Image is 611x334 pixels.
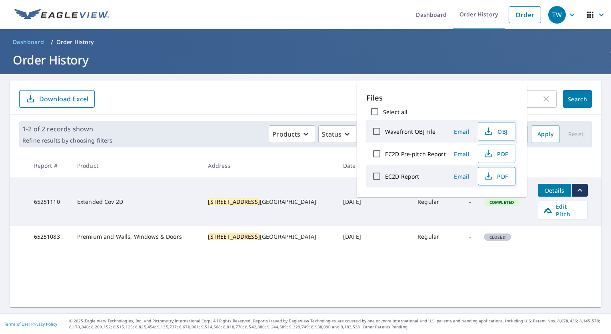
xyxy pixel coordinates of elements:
label: Select all [383,108,407,116]
button: Email [449,125,475,138]
button: Apply [531,125,560,143]
span: Email [452,128,471,135]
button: Status [318,125,356,143]
button: PDF [478,145,515,163]
button: Search [563,90,592,108]
span: Edit Pitch [543,203,583,218]
p: Status [322,129,341,139]
button: Download Excel [19,90,95,108]
span: Completed [485,199,519,205]
img: EV Logo [14,9,109,21]
span: Search [569,95,585,103]
td: 65251083 [28,226,71,247]
p: | [4,322,57,326]
td: [DATE] [337,177,371,226]
td: - [450,177,477,226]
div: [GEOGRAPHIC_DATA] [208,233,330,241]
a: Edit Pitch [538,201,588,220]
li: / [51,37,53,47]
td: Premium and Walls, Windows & Doors [71,226,202,247]
a: Privacy Policy [31,321,57,327]
mark: [STREET_ADDRESS] [208,233,260,240]
span: Email [452,150,471,158]
td: - [450,226,477,247]
span: Apply [537,129,553,139]
label: EC2D Report [385,173,419,180]
span: PDF [483,171,509,181]
a: Dashboard [10,36,48,48]
button: OBJ [478,122,515,141]
span: Dashboard [13,38,44,46]
mark: [STREET_ADDRESS] [208,198,260,205]
th: Date [337,154,371,177]
p: Order History [56,38,94,46]
label: EC2D Pre-pitch Report [385,150,446,158]
div: TW [548,6,566,24]
td: Regular [411,226,450,247]
span: PDF [483,149,509,159]
h1: Order History [10,52,601,68]
nav: breadcrumb [10,36,601,48]
div: [GEOGRAPHIC_DATA] [208,198,330,206]
p: Download Excel [39,95,88,103]
a: Order [509,6,541,23]
td: Extended Cov 2D [71,177,202,226]
span: Email [452,173,471,180]
a: Terms of Use [4,321,29,327]
td: Regular [411,177,450,226]
button: PDF [478,167,515,185]
button: Email [449,148,475,160]
span: OBJ [483,127,509,136]
button: Email [449,170,475,183]
p: Refine results by choosing filters [22,137,112,144]
span: Closed [485,234,510,240]
p: © 2025 Eagle View Technologies, Inc. and Pictometry International Corp. All Rights Reserved. Repo... [69,318,607,330]
p: 1-2 of 2 records shown [22,124,112,134]
button: Products [269,125,315,143]
th: Report # [28,154,71,177]
label: Wavefront OBJ File [385,128,435,135]
p: Files [366,93,517,103]
span: Details [543,187,567,194]
td: [DATE] [337,226,371,247]
p: Products [272,129,300,139]
button: filesDropdownBtn-65251110 [571,184,588,197]
button: detailsBtn-65251110 [538,184,571,197]
td: 65251110 [28,177,71,226]
th: Product [71,154,202,177]
th: Address [202,154,337,177]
